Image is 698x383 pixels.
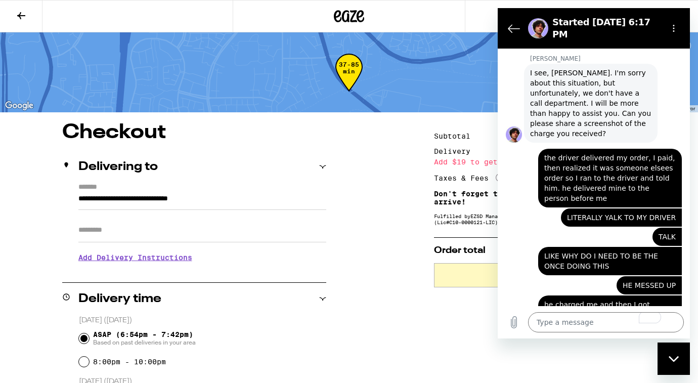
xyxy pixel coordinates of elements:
[93,330,196,347] span: ASAP (6:54pm - 7:42pm)
[658,343,690,375] iframe: To enrich screen reader interactions, please activate Accessibility in Grammarly extension settings
[434,263,636,287] button: Place Order
[434,213,636,225] div: Fulfilled by EZSD Management, LLC. (Apothekare) (Lic# C10-0000121-LIC )
[62,122,326,143] h1: Checkout
[78,246,326,269] h3: Add Delivery Instructions
[434,174,504,183] div: Taxes & Fees
[78,161,158,173] h2: Delivering to
[79,316,326,325] p: [DATE] ([DATE])
[434,133,477,140] div: Subtotal
[434,158,636,165] div: Add $19 to get free delivery!
[93,338,196,347] span: Based on past deliveries in your area
[498,8,690,338] iframe: To enrich screen reader interactions, please activate Accessibility in Grammarly extension settings
[93,358,166,366] label: 8:00pm - 10:00pm
[78,269,326,277] p: We'll contact you at [PHONE_NUMBER] when we arrive
[335,61,363,99] div: 37-85 min
[3,99,36,112] a: Open this area in Google Maps (opens a new window)
[434,246,486,255] span: Order total
[434,190,636,206] p: Don't forget to tip your driver when they arrive!
[434,148,477,155] div: Delivery
[3,99,36,112] img: Google
[78,293,161,305] h2: Delivery time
